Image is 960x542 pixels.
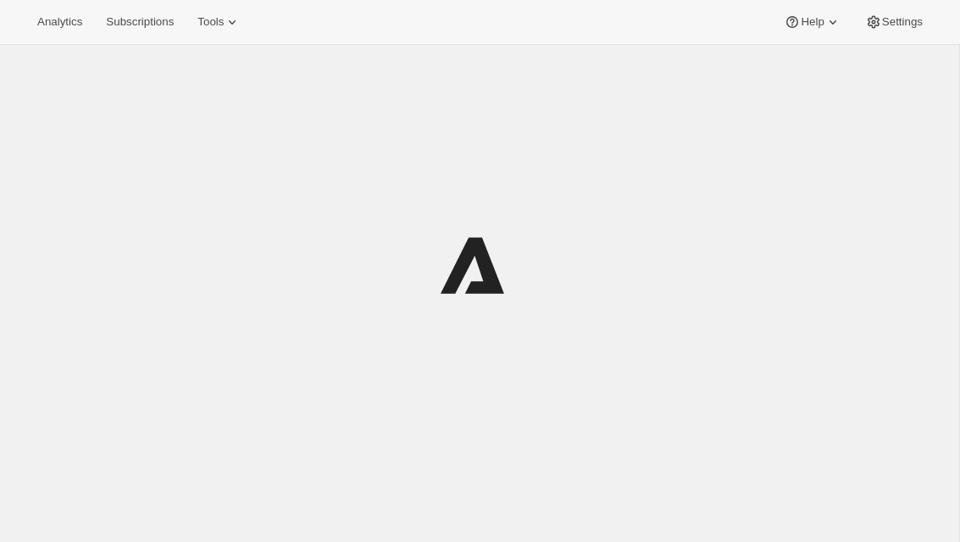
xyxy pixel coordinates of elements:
[27,10,92,34] button: Analytics
[801,15,824,29] span: Help
[96,10,184,34] button: Subscriptions
[187,10,251,34] button: Tools
[774,10,851,34] button: Help
[882,15,923,29] span: Settings
[855,10,933,34] button: Settings
[106,15,174,29] span: Subscriptions
[37,15,82,29] span: Analytics
[197,15,224,29] span: Tools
